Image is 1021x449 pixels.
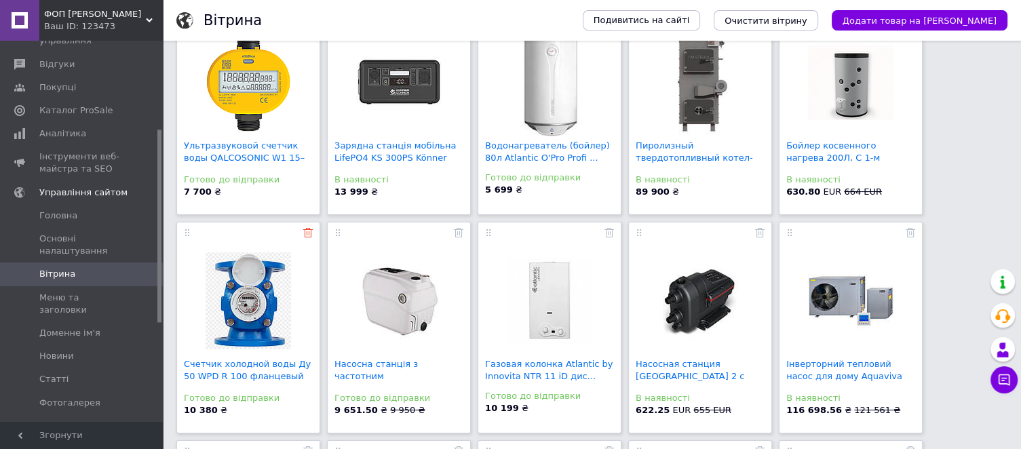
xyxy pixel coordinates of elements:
[39,268,75,280] span: Вітрина
[843,16,997,26] span: Додати товар на [PERSON_NAME]
[39,58,75,71] span: Відгуки
[184,359,311,393] a: Счетчик холодной воды Ду 50 WPD R 100 фланцевый т...
[786,405,854,415] span: ₴
[844,187,882,197] span: 664 EUR
[454,227,463,237] a: Прибрати з вітрини
[636,186,765,198] div: ₴
[636,392,765,404] div: В наявності
[184,174,313,186] div: Готово до відправки
[334,405,378,415] b: 9 651.50
[184,404,313,416] div: ₴
[657,258,743,343] img: Насосная станция Grundfos SCALA 2 с частотным управлением (Дания)
[485,184,614,196] div: ₴
[636,405,693,415] span: EUR
[485,390,614,402] div: Готово до відправки
[39,327,100,339] span: Доменне ім'я
[39,420,81,432] span: Сторінки
[786,187,844,197] span: EUR
[334,359,435,406] a: Насосна станція з частотним перетворювачем NPO BOO...
[594,14,690,26] span: Подивитись на сайті
[725,16,807,26] span: Очистити вітрину
[334,392,463,404] div: Готово до відправки
[693,405,731,415] span: 655 EUR
[39,350,74,362] span: Новини
[44,8,146,20] span: ФОП Питлюк Руслан Ярославович
[39,151,126,175] span: Інструменти веб-майстра та SEO
[990,366,1018,393] button: Чат з покупцем
[786,405,842,415] b: 116 698.56
[39,187,128,199] span: Управління сайтом
[670,28,731,136] img: Пиролизный твердотопливный котел-утилизатор 30 кВт DM-STELLA Украина
[356,258,442,343] img: Насосна станція з частотним перетворювачем NPO BOOSTER 2.4-35
[39,233,126,257] span: Основні налаштування
[334,186,463,198] div: ₴
[44,20,163,33] div: Ваш ID: 123473
[39,81,76,94] span: Покупці
[854,405,900,415] span: 121 561 ₴
[786,392,915,404] div: В наявності
[184,392,313,404] div: Готово до відправки
[485,402,614,414] div: ₴
[485,140,610,163] a: Водонагреватель (бойлер) 80л Atlantic O'Pro Profi ...
[390,405,425,415] span: 9 950 ₴
[604,227,614,237] a: Прибрати з вітрини
[184,187,212,197] b: 7 700
[714,10,817,31] button: Очистити вітрину
[485,359,613,381] a: Газовая колонка Atlantic by Innovita NTR 11 iD дис...
[184,140,305,175] a: Ультразвуковой счетчик воды QALCOSONIC W1 15–2.5 ...
[356,50,442,114] img: Зарядна станція мобільна LifePO4 KS 300PS Könner & Söhnen
[39,397,100,409] span: Фотогалерея
[636,174,765,186] div: В наявності
[39,373,69,385] span: Статті
[184,186,313,198] div: ₴
[636,405,670,415] b: 622.25
[334,140,456,175] a: Зарядна станція мобільна LifePO4 KS 300PS Könner &...
[786,359,902,393] a: Інверторний тепловий насос для дому Aquaviva AVH9S...
[583,10,701,31] a: Подивитись на сайті
[808,45,893,120] img: Бойлер косвенного нагрева 200Л, С 1-м теплообменником и ТЭНом 3кВт ELDOM (Болгария)
[786,174,915,186] div: В наявності
[39,210,77,222] span: Головна
[303,227,313,237] a: Прибрати з вітрини
[39,292,126,316] span: Меню та заголовки
[786,187,820,197] b: 630.80
[517,28,582,136] img: Водонагреватель (бойлер) 80л Atlantic O'Pro Profi VM 080 D400-1-M
[786,140,880,175] a: Бойлер косвенного нагрева 200Л, С 1-м теплообменни...
[755,227,765,237] a: Прибрати з вітрини
[832,10,1007,31] button: Додати товар на [PERSON_NAME]
[808,258,893,343] img: Інверторний тепловий насос для дому Aquaviva AVH9S (9 кВт)
[636,359,744,393] a: Насосная станция [GEOGRAPHIC_DATA] 2 с частотным упра...
[204,12,262,28] h1: Вітрина
[636,140,753,175] a: Пиролизный твердотопливный котел-утилизатор 30 кВт...
[507,258,592,343] img: Газовая колонка Atlantic by Innovita NTR 11 iD дисплей электроподжиг (Италия)
[334,174,463,186] div: В наявності
[906,227,915,237] a: Прибрати з вітрини
[184,405,218,415] b: 10 380
[636,187,670,197] b: 89 900
[485,403,519,413] b: 10 199
[334,405,390,415] span: ₴
[485,172,614,184] div: Готово до відправки
[206,252,291,349] img: Счетчик холодной воды Ду 50 WPD R 100 фланцевый турбинный Zenner(Германия)
[206,31,291,134] img: Ультразвуковой счетчик воды QALCOSONIC W1 15–2.5 (dy 15) со встроенным радиомодулем AXIS (Литва)
[485,184,513,195] b: 5 699
[39,104,113,117] span: Каталог ProSale
[39,128,86,140] span: Аналітика
[334,187,368,197] b: 13 999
